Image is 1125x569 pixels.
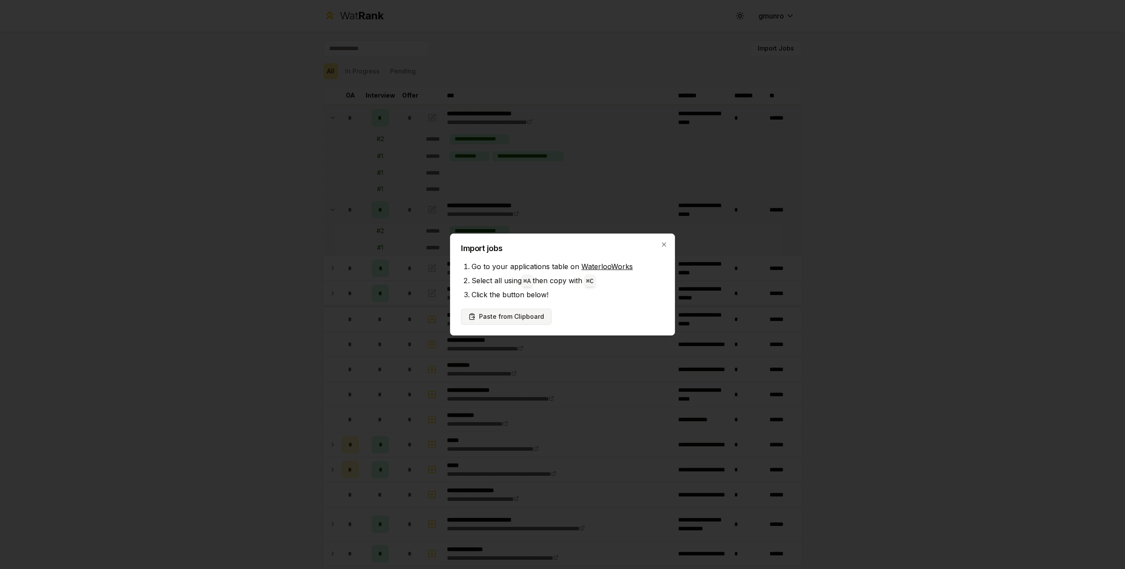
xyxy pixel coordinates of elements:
[472,259,664,274] li: Go to your applications table on
[581,262,633,271] a: WaterlooWorks
[523,278,531,285] code: ⌘ A
[461,309,552,325] button: Paste from Clipboard
[586,278,594,285] code: ⌘ C
[472,274,664,288] li: Select all using then copy with
[472,288,664,302] li: Click the button below!
[461,244,664,252] h2: Import jobs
